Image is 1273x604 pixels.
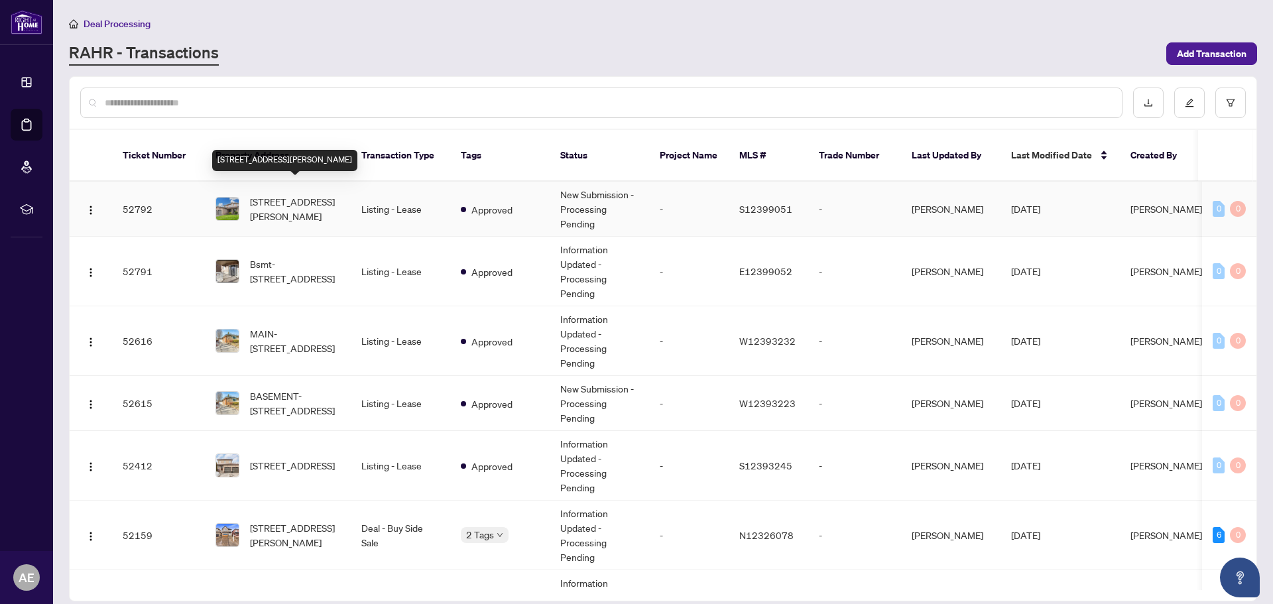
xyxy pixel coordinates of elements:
[84,18,151,30] span: Deal Processing
[216,330,239,352] img: thumbnail-img
[1166,42,1257,65] button: Add Transaction
[80,393,101,414] button: Logo
[205,130,351,182] th: Property Address
[471,459,513,473] span: Approved
[1226,98,1235,107] span: filter
[250,520,340,550] span: [STREET_ADDRESS][PERSON_NAME]
[19,568,34,587] span: AE
[901,501,1000,570] td: [PERSON_NAME]
[901,431,1000,501] td: [PERSON_NAME]
[550,306,649,376] td: Information Updated - Processing Pending
[69,42,219,66] a: RAHR - Transactions
[112,501,205,570] td: 52159
[80,261,101,282] button: Logo
[497,532,503,538] span: down
[112,431,205,501] td: 52412
[112,306,205,376] td: 52616
[86,267,96,278] img: Logo
[11,10,42,34] img: logo
[1213,263,1225,279] div: 0
[471,265,513,279] span: Approved
[901,130,1000,182] th: Last Updated By
[1011,265,1040,277] span: [DATE]
[1230,395,1246,411] div: 0
[1215,88,1246,118] button: filter
[1213,527,1225,543] div: 6
[112,237,205,306] td: 52791
[212,150,357,171] div: [STREET_ADDRESS][PERSON_NAME]
[1230,527,1246,543] div: 0
[216,454,239,477] img: thumbnail-img
[1230,457,1246,473] div: 0
[351,182,450,237] td: Listing - Lease
[80,524,101,546] button: Logo
[250,458,335,473] span: [STREET_ADDRESS]
[1011,148,1092,162] span: Last Modified Date
[649,130,729,182] th: Project Name
[1185,98,1194,107] span: edit
[1130,529,1202,541] span: [PERSON_NAME]
[1130,459,1202,471] span: [PERSON_NAME]
[649,237,729,306] td: -
[1230,263,1246,279] div: 0
[808,237,901,306] td: -
[351,237,450,306] td: Listing - Lease
[550,182,649,237] td: New Submission - Processing Pending
[80,330,101,351] button: Logo
[80,198,101,219] button: Logo
[1130,203,1202,215] span: [PERSON_NAME]
[1177,43,1246,64] span: Add Transaction
[901,237,1000,306] td: [PERSON_NAME]
[808,376,901,431] td: -
[1174,88,1205,118] button: edit
[216,198,239,220] img: thumbnail-img
[86,461,96,472] img: Logo
[1133,88,1164,118] button: download
[351,130,450,182] th: Transaction Type
[1130,265,1202,277] span: [PERSON_NAME]
[901,182,1000,237] td: [PERSON_NAME]
[1230,333,1246,349] div: 0
[739,529,794,541] span: N12326078
[739,397,796,409] span: W12393223
[351,376,450,431] td: Listing - Lease
[739,203,792,215] span: S12399051
[351,306,450,376] td: Listing - Lease
[550,376,649,431] td: New Submission - Processing Pending
[1011,335,1040,347] span: [DATE]
[80,455,101,476] button: Logo
[1230,201,1246,217] div: 0
[1130,397,1202,409] span: [PERSON_NAME]
[808,182,901,237] td: -
[1213,333,1225,349] div: 0
[86,337,96,347] img: Logo
[649,431,729,501] td: -
[808,431,901,501] td: -
[1213,201,1225,217] div: 0
[808,306,901,376] td: -
[1011,203,1040,215] span: [DATE]
[250,194,340,223] span: [STREET_ADDRESS][PERSON_NAME]
[450,130,550,182] th: Tags
[1213,457,1225,473] div: 0
[471,396,513,411] span: Approved
[1011,397,1040,409] span: [DATE]
[649,376,729,431] td: -
[1220,558,1260,597] button: Open asap
[1011,529,1040,541] span: [DATE]
[901,306,1000,376] td: [PERSON_NAME]
[471,334,513,349] span: Approved
[1213,395,1225,411] div: 0
[216,260,239,282] img: thumbnail-img
[216,392,239,414] img: thumbnail-img
[86,531,96,542] img: Logo
[739,459,792,471] span: S12393245
[550,501,649,570] td: Information Updated - Processing Pending
[69,19,78,29] span: home
[466,527,494,542] span: 2 Tags
[112,130,205,182] th: Ticket Number
[216,524,239,546] img: thumbnail-img
[649,501,729,570] td: -
[1011,459,1040,471] span: [DATE]
[729,130,808,182] th: MLS #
